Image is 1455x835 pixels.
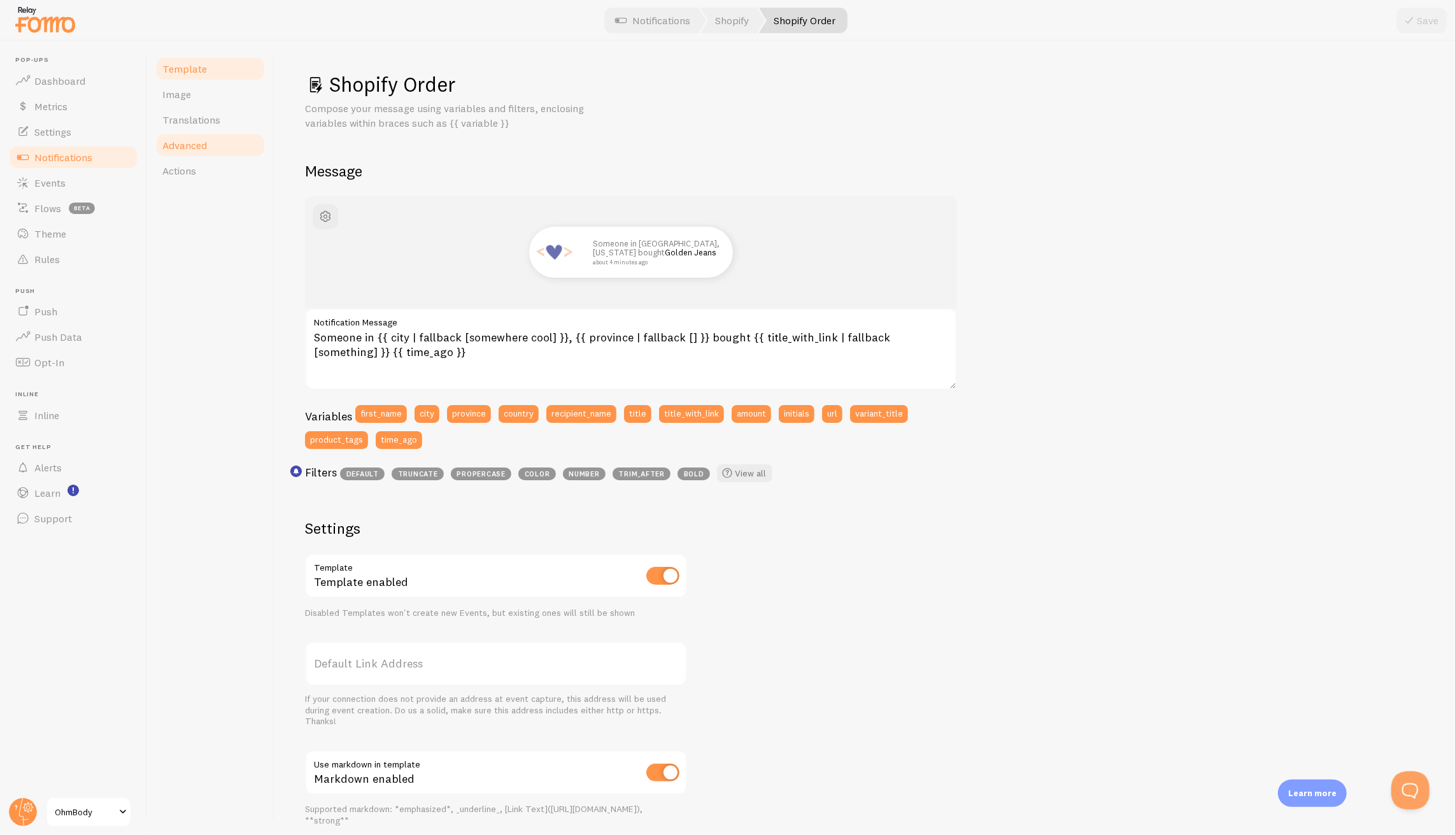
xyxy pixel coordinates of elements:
[290,466,302,477] svg: <p>Use filters like | propercase to change CITY to City in your templates</p>
[15,56,139,64] span: Pop-ups
[162,62,207,75] span: Template
[34,176,66,189] span: Events
[665,247,716,257] a: Golden Jeans
[850,405,908,423] button: variant_title
[34,100,67,113] span: Metrics
[155,132,266,158] a: Advanced
[613,467,671,480] span: trim_after
[305,431,368,449] button: product_tags
[305,101,611,131] p: Compose your message using variables and filters, enclosing variables within braces such as {{ va...
[162,164,196,177] span: Actions
[305,308,957,330] label: Notification Message
[34,356,64,369] span: Opt-In
[305,553,687,600] div: Template enabled
[34,125,71,138] span: Settings
[659,405,724,423] button: title_with_link
[155,107,266,132] a: Translations
[678,467,710,480] span: bold
[532,229,578,275] img: Fomo
[15,390,139,399] span: Inline
[1278,780,1347,807] div: Learn more
[305,641,687,686] label: Default Link Address
[376,431,422,449] button: time_ago
[305,518,687,538] h2: Settings
[162,139,207,152] span: Advanced
[518,467,556,480] span: color
[392,467,444,480] span: truncate
[8,350,139,375] a: Opt-In
[8,299,139,324] a: Push
[624,405,651,423] button: title
[447,405,491,423] button: province
[8,480,139,506] a: Learn
[8,68,139,94] a: Dashboard
[34,75,85,87] span: Dashboard
[305,161,1424,181] h2: Message
[8,506,139,531] a: Support
[34,202,61,215] span: Flows
[8,221,139,246] a: Theme
[355,405,407,423] button: first_name
[451,467,511,480] span: propercase
[340,467,385,480] span: default
[8,170,139,196] a: Events
[34,227,66,240] span: Theme
[779,405,814,423] button: initials
[305,750,687,797] div: Markdown enabled
[1288,787,1337,799] p: Learn more
[499,405,539,423] button: country
[717,464,772,482] a: View all
[155,56,266,82] a: Template
[593,259,716,266] small: about 4 minutes ago
[305,694,687,727] div: If your connection does not provide an address at event capture, this address will be used during...
[563,467,606,480] span: number
[305,804,687,826] div: Supported markdown: *emphasized*, _underline_, [Link Text]([URL][DOMAIN_NAME]), **strong**
[67,485,79,496] svg: <p>Watch New Feature Tutorials!</p>
[305,608,687,619] div: Disabled Templates won't create new Events, but existing ones will still be shown
[34,409,59,422] span: Inline
[162,113,220,126] span: Translations
[546,405,616,423] button: recipient_name
[46,797,132,827] a: OhmBody
[34,331,82,343] span: Push Data
[55,804,115,820] span: OhmBody
[15,443,139,452] span: Get Help
[162,88,191,101] span: Image
[34,151,92,164] span: Notifications
[34,461,62,474] span: Alerts
[155,158,266,183] a: Actions
[34,305,57,318] span: Push
[415,405,439,423] button: city
[8,145,139,170] a: Notifications
[34,487,60,499] span: Learn
[155,82,266,107] a: Image
[15,287,139,296] span: Push
[8,94,139,119] a: Metrics
[8,196,139,221] a: Flows beta
[305,465,337,480] h3: Filters
[8,324,139,350] a: Push Data
[34,253,60,266] span: Rules
[732,405,771,423] button: amount
[1391,771,1430,810] iframe: Help Scout Beacon - Open
[8,246,139,272] a: Rules
[593,239,720,265] p: Someone in [GEOGRAPHIC_DATA], [US_STATE] bought
[305,409,352,424] h3: Variables
[8,403,139,428] a: Inline
[69,203,95,214] span: beta
[305,71,1424,97] h1: Shopify Order
[8,119,139,145] a: Settings
[822,405,842,423] button: url
[34,512,72,525] span: Support
[8,455,139,480] a: Alerts
[13,3,77,36] img: fomo-relay-logo-orange.svg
